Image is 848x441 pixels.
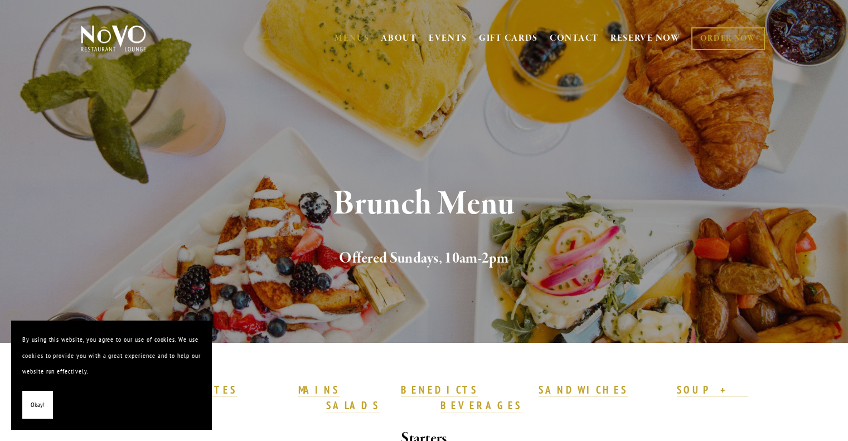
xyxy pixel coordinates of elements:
[335,33,370,44] a: MENUS
[691,27,764,50] a: ORDER NOW
[99,186,749,222] h1: Brunch Menu
[99,247,749,270] h2: Offered Sundays, 10am-2pm
[326,383,748,413] a: SOUP + SALADS
[79,25,148,52] img: Novo Restaurant &amp; Lounge
[401,383,478,396] strong: BENEDICTS
[539,383,628,396] strong: SANDWICHES
[298,383,340,398] a: MAINS
[11,321,212,430] section: Cookie banner
[440,399,522,412] strong: BEVERAGES
[610,28,681,49] a: RESERVE NOW
[401,383,478,398] a: BENEDICTS
[550,28,599,49] a: CONTACT
[479,28,538,49] a: GIFT CARDS
[22,332,201,380] p: By using this website, you agree to our use of cookies. We use cookies to provide you with a grea...
[539,383,628,398] a: SANDWICHES
[31,397,45,413] span: Okay!
[381,33,417,44] a: ABOUT
[440,399,522,413] a: BEVERAGES
[298,383,340,396] strong: MAINS
[429,33,467,44] a: EVENTS
[22,391,53,419] button: Okay!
